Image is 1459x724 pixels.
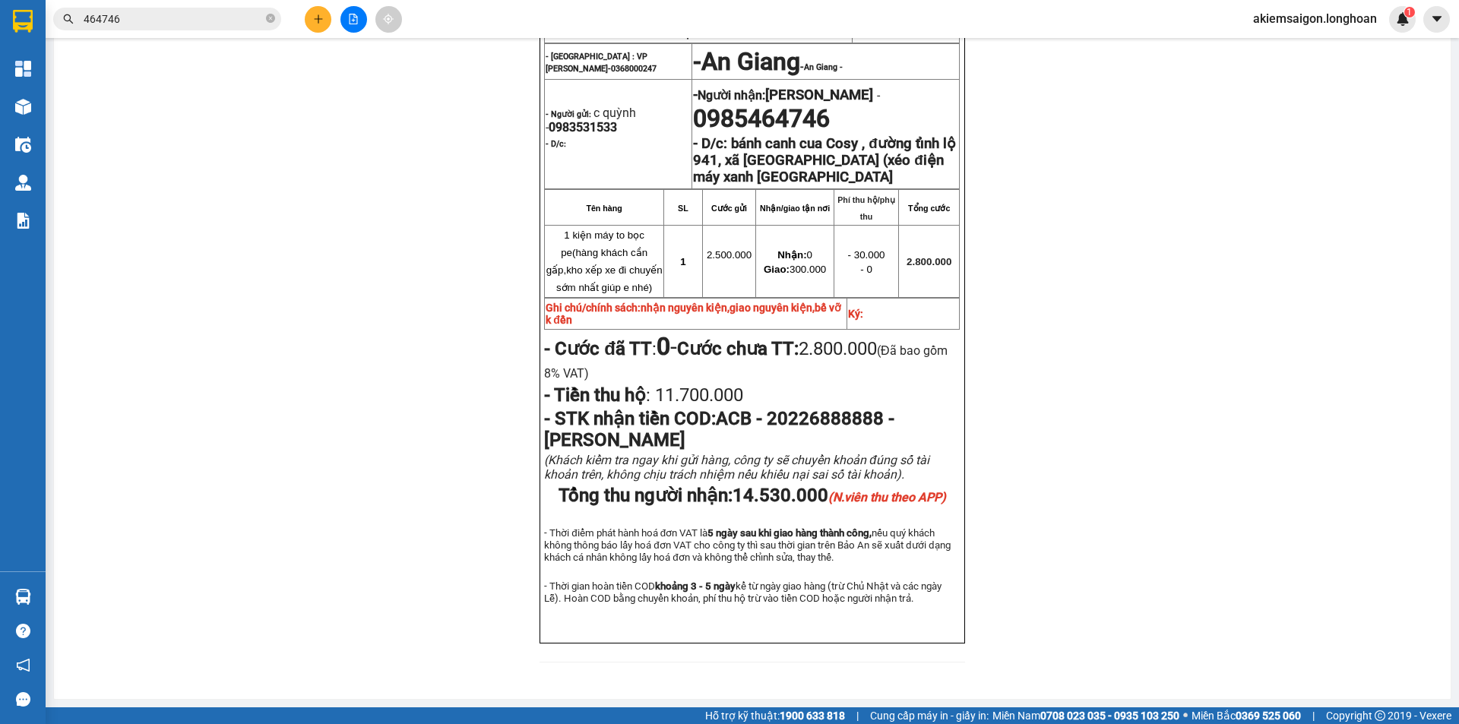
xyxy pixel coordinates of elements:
span: 2.500.000 [707,249,752,261]
span: 0 [777,249,812,261]
strong: 0369 525 060 [1236,710,1301,722]
img: warehouse-icon [15,99,31,115]
span: message [16,692,30,707]
strong: - Người gửi: [546,109,591,119]
button: file-add [340,6,367,33]
img: warehouse-icon [15,137,31,153]
span: (Khách kiểm tra ngay khi gửi hàng, công ty sẽ chuyển khoản đúng số tài khoản trên, không chịu trá... [544,453,929,482]
span: Miền Nam [992,707,1179,724]
span: Tổng thu người nhận: [559,485,946,506]
strong: 1900 633 818 [780,710,845,722]
button: plus [305,6,331,33]
strong: 0 [657,332,670,361]
span: close-circle [266,12,275,27]
img: dashboard-icon [15,61,31,77]
strong: Tên hàng [586,204,622,213]
span: Hỗ trợ kỹ thuật: [705,707,845,724]
span: - Thời gian hoàn tiền COD kể từ ngày giao hàng (trừ Chủ Nhật và các ngày Lễ). Hoàn COD bằng chuyể... [544,580,942,604]
span: [PERSON_NAME] [765,87,873,103]
span: file-add [348,14,359,24]
em: (N.viên thu theo APP) [828,490,946,504]
span: 0985464746 [693,104,830,133]
strong: Cước gửi [711,204,747,213]
span: ⚪️ [1183,713,1188,719]
strong: 5 ngày sau khi giao hàng thành công, [707,527,872,539]
strong: Ký: [848,308,863,320]
strong: Tổng cước [908,204,950,213]
span: - 30.000 [848,249,885,261]
span: | [1312,707,1315,724]
span: plus [313,14,324,24]
span: Cung cấp máy in - giấy in: [870,707,989,724]
strong: khoảng 3 - 5 ngày [655,580,736,592]
span: - [657,332,677,361]
span: nhận nguyên kiện,giao nguyên kiện,bể vỡ k đền [546,302,841,326]
span: caret-down [1430,12,1444,26]
strong: - Tiền thu hộ [544,384,646,406]
strong: Cước chưa TT: [677,338,799,359]
span: - [873,88,880,103]
span: question-circle [16,624,30,638]
span: ACB - 20226888888 - [PERSON_NAME] [544,408,894,451]
span: akiemsaigon.longhoan [1241,9,1389,28]
img: solution-icon [15,213,31,229]
strong: Nhận: [777,249,806,261]
span: - [701,61,843,72]
span: 1 kiện máy to bọc pe(hàng khách cần gấp,kho xếp xe đi chuyến sớm nhất giúp e nhé) [546,229,663,293]
strong: Giao: [764,264,790,275]
span: close-circle [266,14,275,23]
strong: - [693,87,873,103]
span: 14.530.000 [733,485,946,506]
span: c quỳnh - [546,106,636,134]
span: 1 [680,256,685,267]
strong: Phí thu hộ/phụ thu [837,195,895,221]
img: icon-new-feature [1396,12,1410,26]
span: - 0 [860,264,872,275]
strong: - D/c: [546,139,566,149]
span: An Giang [701,47,800,76]
sup: 1 [1404,7,1415,17]
img: warehouse-icon [15,175,31,191]
span: | [856,707,859,724]
strong: - D/c: [693,135,727,152]
span: Miền Bắc [1192,707,1301,724]
button: aim [375,6,402,33]
span: - [GEOGRAPHIC_DATA] : VP [PERSON_NAME]- [546,52,657,74]
strong: 0708 023 035 - 0935 103 250 [1040,710,1179,722]
span: notification [16,658,30,672]
span: : [544,338,677,359]
span: Người nhận: [698,88,873,103]
strong: bánh canh cua Cosy , đường tỉnh lộ 941, xã [GEOGRAPHIC_DATA] (xéo điện máy xanh [GEOGRAPHIC_DATA] [693,135,955,185]
span: 0368000247 [611,64,657,74]
span: aim [383,14,394,24]
span: An Giang - [804,62,843,72]
span: - STK nhận tiền COD: [544,408,894,451]
span: 0983531533 [549,120,617,134]
img: warehouse-icon [15,589,31,605]
strong: Nhận/giao tận nơi [760,204,830,213]
span: 300.000 [764,264,826,275]
span: - Thời điểm phát hành hoá đơn VAT là nếu quý khách không thông báo lấy hoá đơn VAT cho công ty th... [544,527,950,563]
strong: Ghi chú/chính sách: [546,302,841,326]
strong: SL [678,204,688,213]
span: : [544,384,743,406]
span: - [693,47,701,76]
span: 2.800.000 [907,256,951,267]
input: Tìm tên, số ĐT hoặc mã đơn [84,11,263,27]
span: 1 [1407,7,1412,17]
button: caret-down [1423,6,1450,33]
span: copyright [1375,710,1385,721]
strong: - Cước đã TT [544,338,652,359]
span: 11.700.000 [650,384,743,406]
span: search [63,14,74,24]
img: logo-vxr [13,10,33,33]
